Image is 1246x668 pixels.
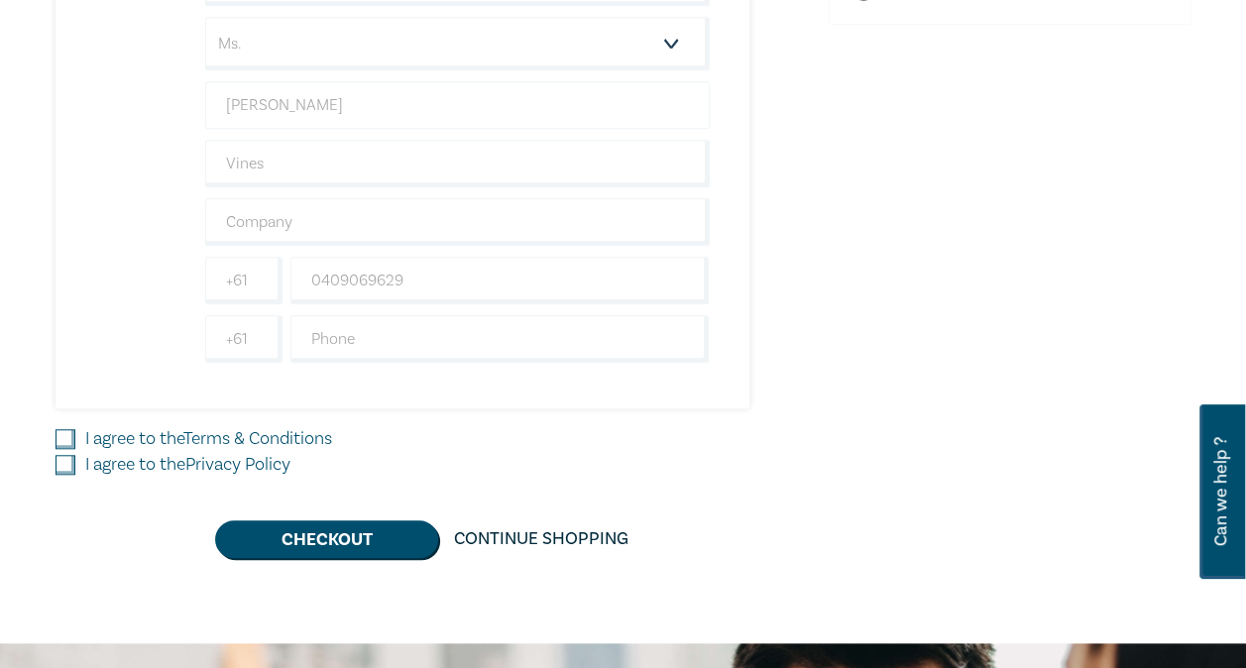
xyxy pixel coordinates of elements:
[85,426,332,452] label: I agree to the
[185,453,290,476] a: Privacy Policy
[85,452,290,478] label: I agree to the
[205,315,283,363] input: +61
[205,81,710,129] input: First Name*
[205,198,710,246] input: Company
[205,257,283,304] input: +61
[215,520,438,558] button: Checkout
[290,315,710,363] input: Phone
[438,520,644,558] a: Continue Shopping
[205,140,710,187] input: Last Name*
[183,427,332,450] a: Terms & Conditions
[290,257,710,304] input: Mobile*
[1211,416,1230,567] span: Can we help ?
